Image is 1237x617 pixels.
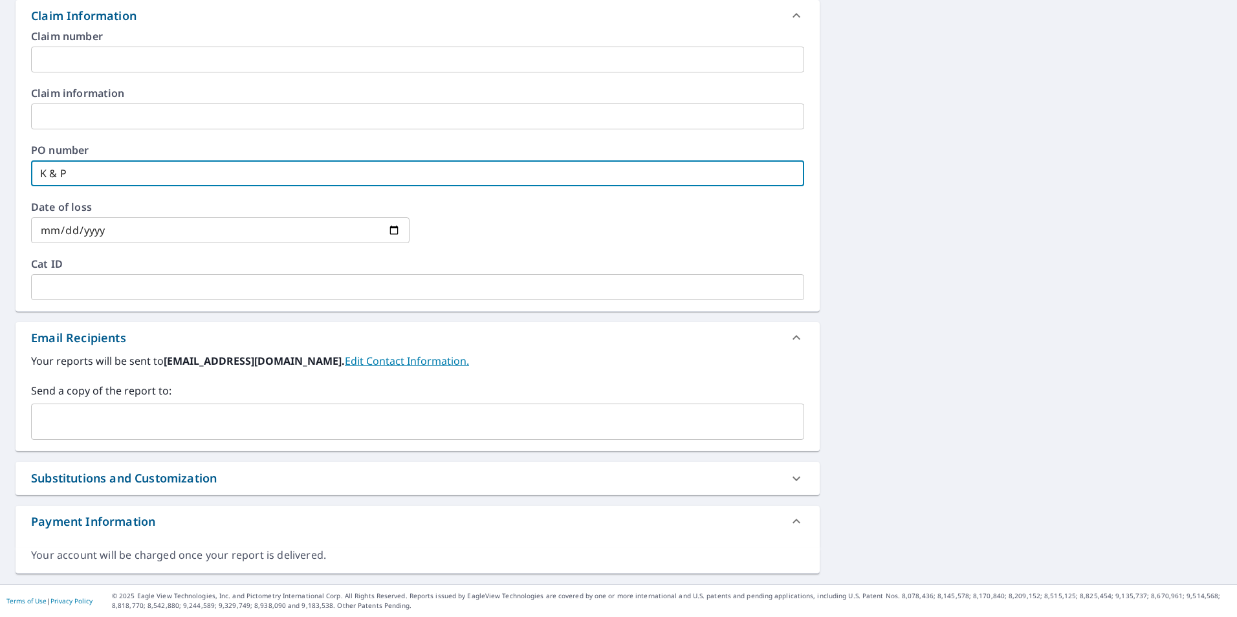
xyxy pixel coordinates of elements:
label: Claim number [31,31,804,41]
label: Date of loss [31,202,410,212]
p: | [6,597,93,605]
div: Substitutions and Customization [31,470,217,487]
p: © 2025 Eagle View Technologies, Inc. and Pictometry International Corp. All Rights Reserved. Repo... [112,591,1231,611]
label: Cat ID [31,259,804,269]
label: Send a copy of the report to: [31,383,804,398]
a: Terms of Use [6,596,47,605]
label: Claim information [31,88,804,98]
a: Privacy Policy [50,596,93,605]
a: EditContactInfo [345,354,469,368]
div: Payment Information [16,506,820,537]
label: Your reports will be sent to [31,353,804,369]
div: Substitutions and Customization [16,462,820,495]
div: Claim Information [31,7,137,25]
div: Payment Information [31,513,155,530]
div: Your account will be charged once your report is delivered. [31,548,804,563]
b: [EMAIL_ADDRESS][DOMAIN_NAME]. [164,354,345,368]
label: PO number [31,145,804,155]
div: Email Recipients [31,329,126,347]
div: Email Recipients [16,322,820,353]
